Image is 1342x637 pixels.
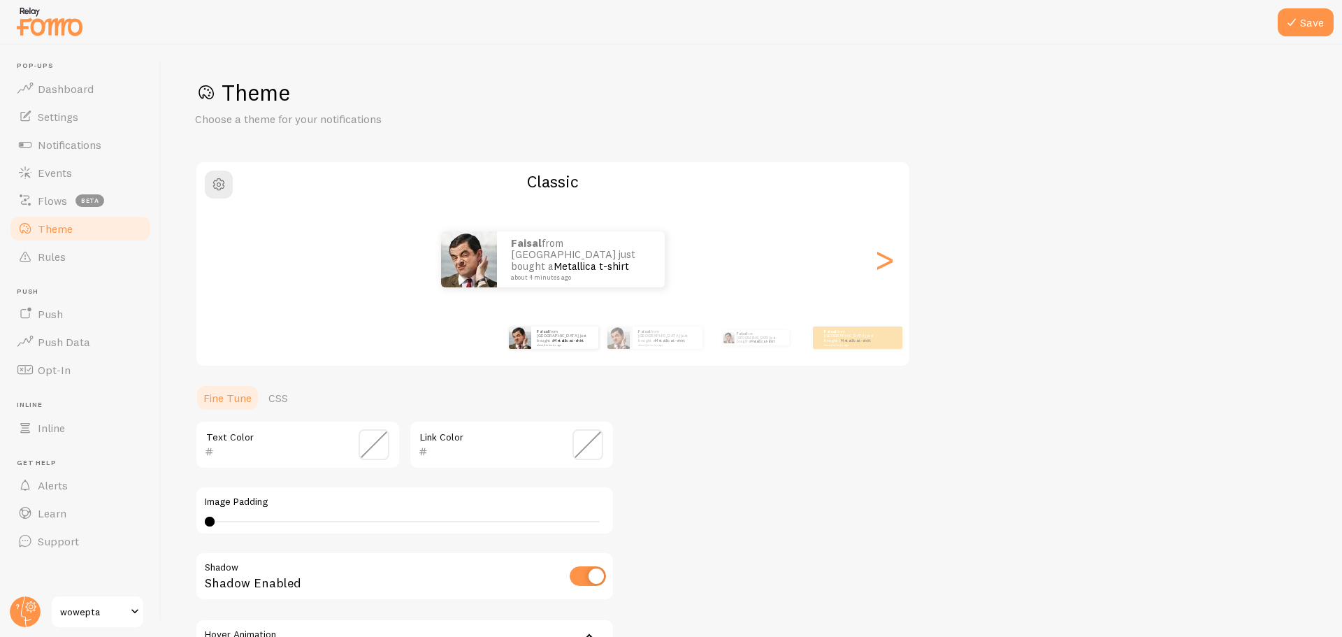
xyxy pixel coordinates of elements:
[75,194,104,207] span: beta
[195,552,614,603] div: Shadow Enabled
[511,238,651,281] p: from [GEOGRAPHIC_DATA] just bought a
[638,329,697,346] p: from [GEOGRAPHIC_DATA] just bought a
[38,82,94,96] span: Dashboard
[38,534,79,548] span: Support
[60,603,127,620] span: wowepta
[38,138,101,152] span: Notifications
[8,243,152,271] a: Rules
[195,111,531,127] p: Choose a theme for your notifications
[8,187,152,215] a: Flows beta
[723,332,734,343] img: Fomo
[509,327,531,349] img: Fomo
[824,343,879,346] small: about 4 minutes ago
[8,414,152,442] a: Inline
[737,331,746,336] strong: Faisal
[38,421,65,435] span: Inline
[38,506,66,520] span: Learn
[38,222,73,236] span: Theme
[15,3,85,39] img: fomo-relay-logo-orange.svg
[8,527,152,555] a: Support
[17,401,152,410] span: Inline
[554,338,584,343] a: Metallica t-shirt
[8,471,152,499] a: Alerts
[17,459,152,468] span: Get Help
[195,384,260,412] a: Fine Tune
[537,329,593,346] p: from [GEOGRAPHIC_DATA] just bought a
[751,339,774,343] a: Metallica t-shirt
[737,330,784,345] p: from [GEOGRAPHIC_DATA] just bought a
[841,338,871,343] a: Metallica t-shirt
[537,343,591,346] small: about 4 minutes ago
[8,75,152,103] a: Dashboard
[38,363,71,377] span: Opt-In
[607,327,630,349] img: Fomo
[195,78,1308,107] h1: Theme
[638,343,695,346] small: about 4 minutes ago
[655,338,685,343] a: Metallica t-shirt
[17,62,152,71] span: Pop-ups
[196,171,909,192] h2: Classic
[638,329,651,334] strong: Faisal
[8,300,152,328] a: Push
[38,194,67,208] span: Flows
[38,335,90,349] span: Push Data
[8,103,152,131] a: Settings
[38,166,72,180] span: Events
[50,595,145,629] a: wowepta
[441,231,497,287] img: Fomo
[511,274,647,281] small: about 4 minutes ago
[38,307,63,321] span: Push
[824,329,837,334] strong: Faisal
[205,496,605,508] label: Image Padding
[17,287,152,296] span: Push
[876,209,893,310] div: Next slide
[824,329,880,346] p: from [GEOGRAPHIC_DATA] just bought a
[8,499,152,527] a: Learn
[8,131,152,159] a: Notifications
[260,384,296,412] a: CSS
[554,259,629,273] a: Metallica t-shirt
[38,478,68,492] span: Alerts
[511,236,542,250] strong: Faisal
[537,329,549,334] strong: Faisal
[8,159,152,187] a: Events
[8,215,152,243] a: Theme
[38,110,78,124] span: Settings
[8,356,152,384] a: Opt-In
[8,328,152,356] a: Push Data
[38,250,66,264] span: Rules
